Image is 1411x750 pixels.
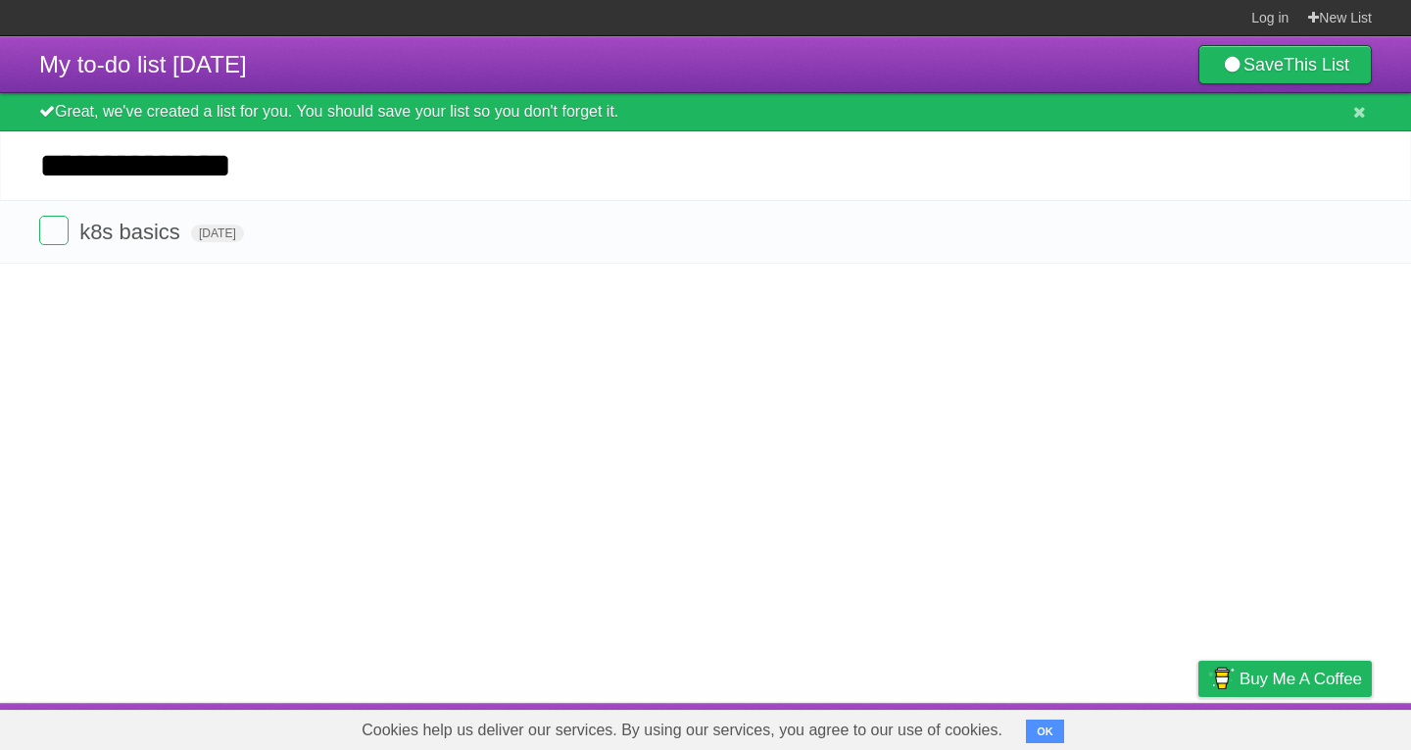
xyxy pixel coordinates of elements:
span: k8s basics [79,220,185,244]
b: This List [1284,55,1349,75]
a: Suggest a feature [1248,708,1372,745]
a: SaveThis List [1198,45,1372,84]
a: Privacy [1173,708,1224,745]
span: My to-do list [DATE] [39,51,247,77]
span: [DATE] [191,225,244,242]
a: About [938,708,979,745]
label: Done [39,216,69,245]
a: Buy me a coffee [1198,661,1372,697]
a: Developers [1002,708,1082,745]
button: OK [1026,720,1064,743]
a: Terms [1106,708,1149,745]
img: Buy me a coffee [1208,662,1235,695]
span: Cookies help us deliver our services. By using our services, you agree to our use of cookies. [342,711,1022,750]
span: Buy me a coffee [1240,662,1362,696]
